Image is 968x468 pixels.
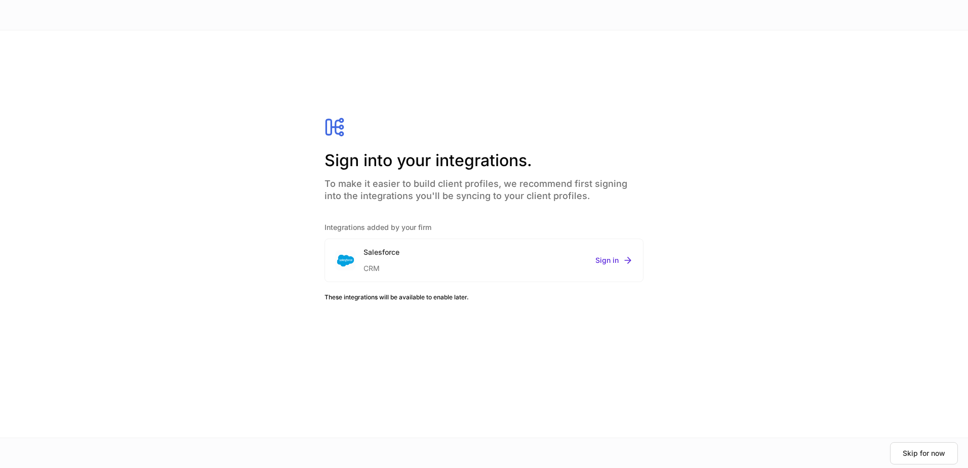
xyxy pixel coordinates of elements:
div: Skip for now [903,450,945,457]
button: Skip for now [890,442,958,464]
h6: These integrations will be available to enable later. [325,292,643,302]
button: Sign in [595,255,633,265]
h2: Sign into your integrations. [325,149,643,172]
h5: Integrations added by your firm [325,222,643,232]
div: Salesforce [364,247,399,257]
h4: To make it easier to build client profiles, we recommend first signing into the integrations you'... [325,172,643,202]
div: CRM [364,257,399,274]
